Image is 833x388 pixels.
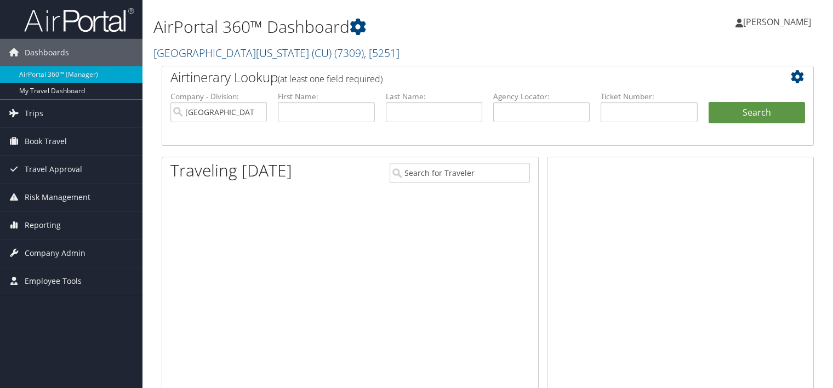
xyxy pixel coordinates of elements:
[25,212,61,239] span: Reporting
[735,5,822,38] a: [PERSON_NAME]
[386,91,482,102] label: Last Name:
[25,100,43,127] span: Trips
[278,73,383,85] span: (at least one field required)
[25,184,90,211] span: Risk Management
[493,91,590,102] label: Agency Locator:
[709,102,805,124] button: Search
[153,15,599,38] h1: AirPortal 360™ Dashboard
[25,156,82,183] span: Travel Approval
[743,16,811,28] span: [PERSON_NAME]
[170,91,267,102] label: Company - Division:
[170,68,751,87] h2: Airtinerary Lookup
[25,128,67,155] span: Book Travel
[153,45,400,60] a: [GEOGRAPHIC_DATA][US_STATE] (CU)
[25,239,85,267] span: Company Admin
[390,163,530,183] input: Search for Traveler
[170,159,292,182] h1: Traveling [DATE]
[24,7,134,33] img: airportal-logo.png
[334,45,364,60] span: ( 7309 )
[25,39,69,66] span: Dashboards
[278,91,374,102] label: First Name:
[601,91,697,102] label: Ticket Number:
[364,45,400,60] span: , [ 5251 ]
[25,267,82,295] span: Employee Tools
